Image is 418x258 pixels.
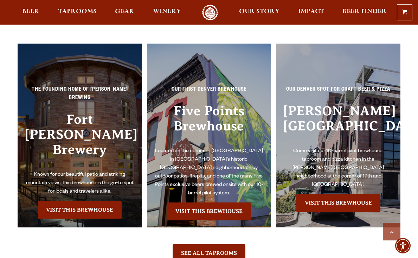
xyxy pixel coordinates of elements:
[338,5,391,20] a: Beer Finder
[25,112,135,171] h3: Fort [PERSON_NAME] Brewery
[234,5,284,20] a: Our Story
[25,86,135,107] p: The Founding Home of [PERSON_NAME] Brewing
[53,5,101,20] a: Taprooms
[395,238,411,253] div: Accessibility Menu
[298,9,324,14] span: Impact
[283,103,393,147] h3: [PERSON_NAME][GEOGRAPHIC_DATA]
[154,86,264,98] p: Our First Denver Brewhouse
[115,9,134,14] span: Gear
[283,86,393,98] p: Our Denver spot for craft beer & pizza
[167,202,251,220] a: Visit the Five Points Brewhouse
[25,171,135,196] p: Known for our beautiful patio and striking mountain views, this brewhouse is the go-to spot for l...
[154,147,264,198] p: Located on the corner of [GEOGRAPHIC_DATA] in [GEOGRAPHIC_DATA]’s historic [GEOGRAPHIC_DATA] neig...
[38,201,122,219] a: Visit the Fort Collin's Brewery & Taproom
[154,103,264,147] h3: Five Points Brewhouse
[383,223,400,240] a: Scroll to top
[58,9,97,14] span: Taprooms
[148,5,186,20] a: Winery
[153,9,181,14] span: Winery
[283,147,393,189] p: Come visit our 10-barrel pilot brewhouse, taproom and pizza kitchen in the [PERSON_NAME][GEOGRAPH...
[342,9,387,14] span: Beer Finder
[294,5,329,20] a: Impact
[18,5,44,20] a: Beer
[22,9,39,14] span: Beer
[197,5,223,20] a: Odell Home
[110,5,139,20] a: Gear
[239,9,279,14] span: Our Story
[296,194,380,212] a: Visit the Sloan’s Lake Brewhouse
